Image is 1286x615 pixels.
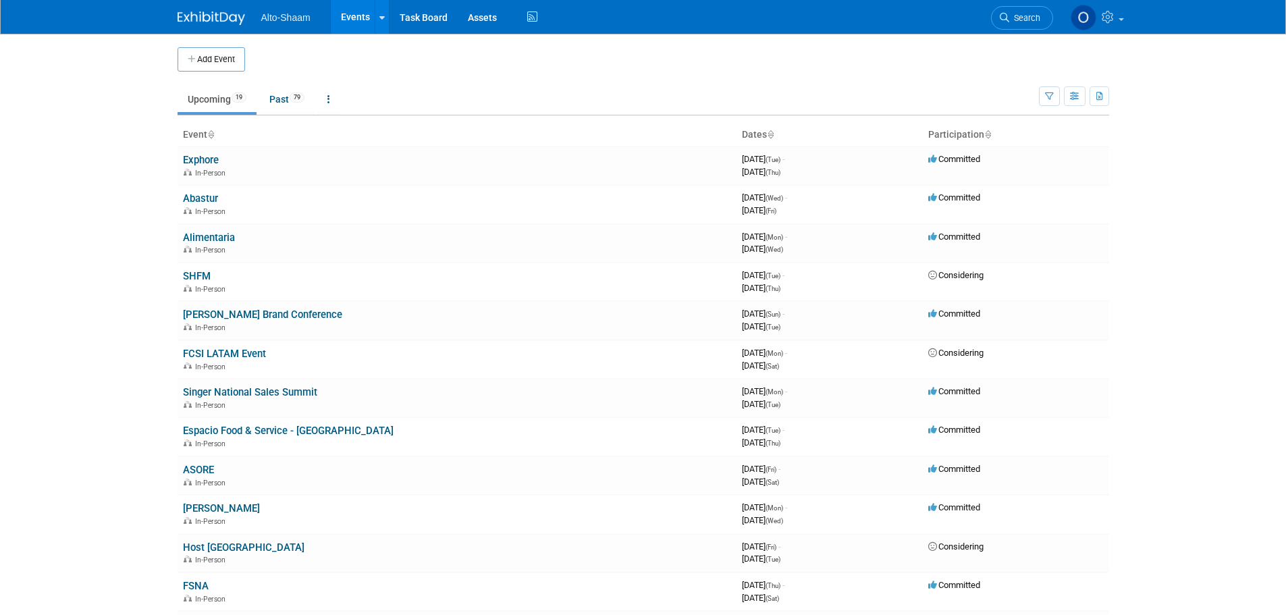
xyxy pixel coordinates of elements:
span: (Mon) [766,350,783,357]
span: [DATE] [742,502,787,512]
span: (Thu) [766,439,780,447]
span: (Mon) [766,388,783,396]
span: In-Person [195,439,230,448]
span: (Thu) [766,285,780,292]
span: [DATE] [742,399,780,409]
span: (Mon) [766,234,783,241]
a: Sort by Start Date [767,129,774,140]
span: [DATE] [742,554,780,564]
a: Sort by Participation Type [984,129,991,140]
span: [DATE] [742,464,780,474]
a: [PERSON_NAME] Brand Conference [183,309,342,321]
span: Considering [928,541,984,552]
span: Committed [928,425,980,435]
span: Committed [928,580,980,590]
a: Search [991,6,1053,30]
span: In-Person [195,556,230,564]
span: In-Person [195,207,230,216]
span: (Fri) [766,466,776,473]
a: Sort by Event Name [207,129,214,140]
span: Alto-Shaam [261,12,311,23]
img: In-Person Event [184,207,192,214]
span: Search [1009,13,1040,23]
a: [PERSON_NAME] [183,502,260,514]
span: In-Person [195,595,230,604]
span: (Tue) [766,401,780,408]
span: [DATE] [742,515,783,525]
img: In-Person Event [184,169,192,176]
span: In-Person [195,323,230,332]
span: [DATE] [742,205,776,215]
img: In-Person Event [184,556,192,562]
span: (Tue) [766,272,780,279]
span: Committed [928,386,980,396]
span: Committed [928,464,980,474]
span: [DATE] [742,541,780,552]
th: Participation [923,124,1109,146]
span: In-Person [195,517,230,526]
span: [DATE] [742,360,779,371]
span: (Wed) [766,517,783,525]
span: [DATE] [742,425,784,435]
span: (Tue) [766,156,780,163]
span: - [785,232,787,242]
span: - [782,270,784,280]
span: (Thu) [766,169,780,176]
span: Considering [928,348,984,358]
span: [DATE] [742,386,787,396]
span: - [782,154,784,164]
a: ASORE [183,464,214,476]
th: Dates [736,124,923,146]
a: Singer National Sales Summit [183,386,317,398]
span: (Fri) [766,543,776,551]
span: Committed [928,502,980,512]
span: In-Person [195,479,230,487]
span: In-Person [195,363,230,371]
span: - [778,541,780,552]
span: In-Person [195,169,230,178]
span: (Tue) [766,427,780,434]
img: Olivia Strasser [1071,5,1096,30]
img: In-Person Event [184,323,192,330]
span: (Thu) [766,582,780,589]
span: (Fri) [766,207,776,215]
span: Committed [928,154,980,164]
span: [DATE] [742,283,780,293]
img: In-Person Event [184,517,192,524]
span: (Tue) [766,556,780,563]
span: - [785,386,787,396]
span: (Sat) [766,363,779,370]
span: - [782,309,784,319]
a: FSNA [183,580,209,592]
span: - [778,464,780,474]
span: 79 [290,92,304,103]
a: Alimentaria [183,232,235,244]
span: In-Person [195,285,230,294]
img: ExhibitDay [178,11,245,25]
span: (Mon) [766,504,783,512]
img: In-Person Event [184,479,192,485]
span: Committed [928,192,980,203]
span: (Wed) [766,194,783,202]
span: Committed [928,309,980,319]
span: (Sat) [766,479,779,486]
a: Past79 [259,86,315,112]
span: Considering [928,270,984,280]
th: Event [178,124,736,146]
img: In-Person Event [184,285,192,292]
img: In-Person Event [184,401,192,408]
span: (Wed) [766,246,783,253]
span: [DATE] [742,309,784,319]
span: [DATE] [742,192,787,203]
span: [DATE] [742,244,783,254]
img: In-Person Event [184,439,192,446]
span: [DATE] [742,437,780,448]
a: Abastur [183,192,218,205]
span: In-Person [195,401,230,410]
span: Committed [928,232,980,242]
span: [DATE] [742,270,784,280]
span: [DATE] [742,232,787,242]
a: FCSI LATAM Event [183,348,266,360]
span: - [782,425,784,435]
span: - [785,502,787,512]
